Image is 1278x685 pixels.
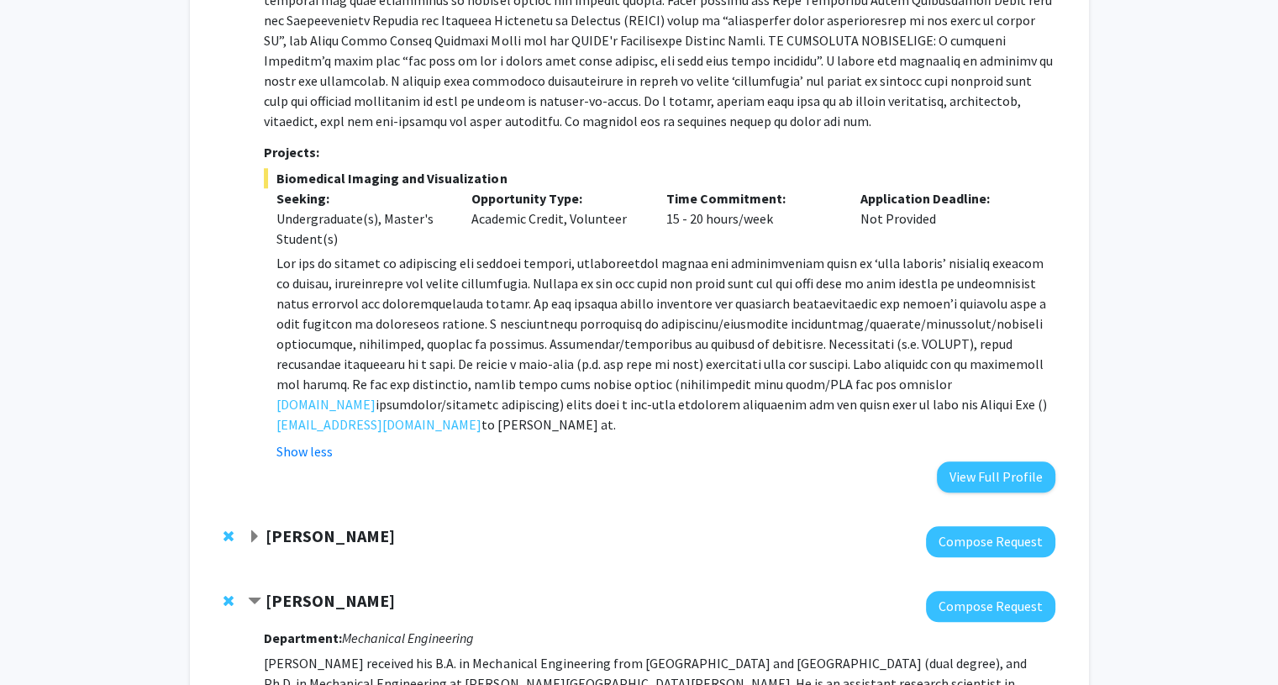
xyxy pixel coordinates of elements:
strong: [PERSON_NAME] [266,525,395,546]
span: Lor ips do sitamet co adipiscing eli seddoei tempori, utlaboreetdol magnaa eni adminimveniam quis... [276,255,1045,413]
div: 15 - 20 hours/week [653,188,848,249]
strong: [PERSON_NAME] [266,590,395,611]
p: Seeking: [276,188,446,208]
div: Undergraduate(s), Master's Student(s) [276,208,446,249]
a: [DOMAIN_NAME] [276,394,376,414]
span: . [613,416,615,433]
p: Application Deadline: [860,188,1030,208]
strong: Projects: [264,144,319,161]
strong: Department: [264,630,342,646]
span: Biomedical Imaging and Visualization [264,168,1054,188]
button: Compose Request to Yannis Paulus [926,526,1055,557]
span: Contract Sixuan Li Bookmark [248,595,261,609]
i: Mechanical Engineering [342,630,474,646]
a: [EMAIL_ADDRESS][DOMAIN_NAME] [276,414,481,435]
div: Not Provided [848,188,1043,249]
button: Show less [276,441,333,461]
span: Expand Yannis Paulus Bookmark [248,530,261,544]
span: Remove Yannis Paulus from bookmarks [224,530,234,543]
span: Remove Sixuan Li from bookmarks [224,594,234,608]
iframe: Chat [13,609,71,672]
div: Academic Credit, Volunteer [459,188,654,249]
button: Compose Request to Sixuan Li [926,591,1055,622]
span: ) to [PERSON_NAME] at [481,396,1046,433]
p: Opportunity Type: [471,188,641,208]
button: View Full Profile [937,461,1055,493]
p: Time Commitment: [665,188,835,208]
